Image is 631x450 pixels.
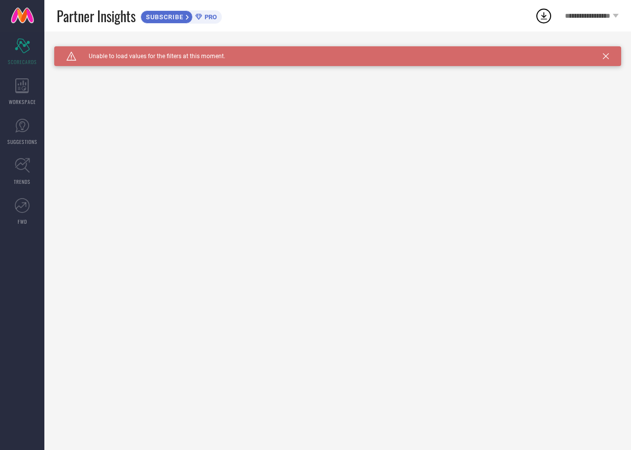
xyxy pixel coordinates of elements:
[57,6,136,26] span: Partner Insights
[535,7,553,25] div: Open download list
[8,58,37,66] span: SCORECARDS
[140,8,222,24] a: SUBSCRIBEPRO
[141,13,186,21] span: SUBSCRIBE
[9,98,36,105] span: WORKSPACE
[54,46,621,54] div: Unable to load filters at this moment. Please try later.
[76,53,225,60] span: Unable to load values for the filters at this moment.
[14,178,31,185] span: TRENDS
[202,13,217,21] span: PRO
[18,218,27,225] span: FWD
[7,138,37,145] span: SUGGESTIONS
